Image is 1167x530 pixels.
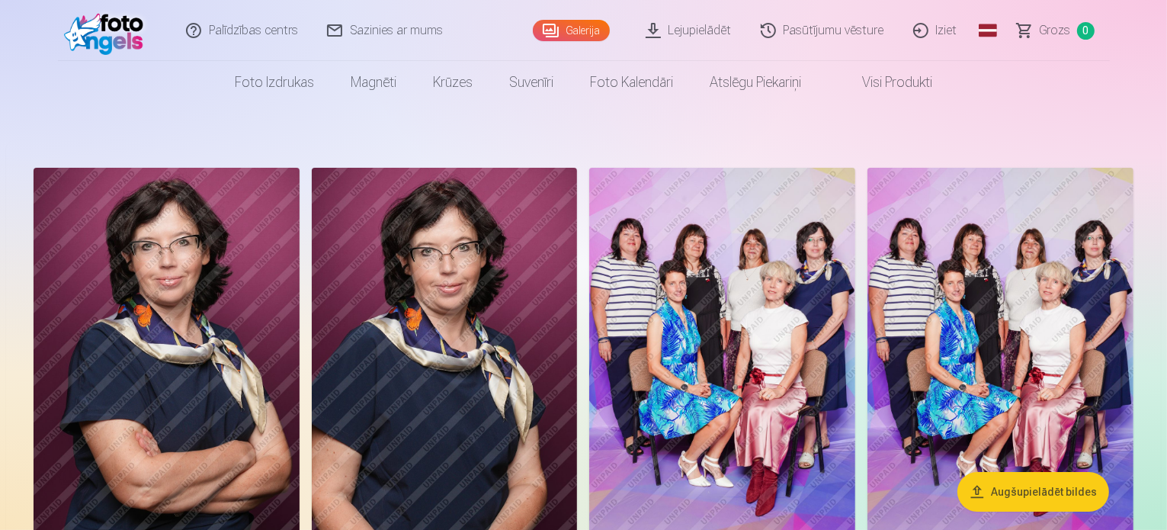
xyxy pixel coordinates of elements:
button: Augšupielādēt bildes [957,472,1109,512]
a: Foto izdrukas [216,61,332,104]
a: Galerija [533,20,610,41]
a: Visi produkti [819,61,951,104]
a: Krūzes [415,61,491,104]
a: Magnēti [332,61,415,104]
span: Grozs [1040,21,1071,40]
a: Foto kalendāri [572,61,691,104]
a: Suvenīri [491,61,572,104]
a: Atslēgu piekariņi [691,61,819,104]
img: /fa1 [64,6,152,55]
span: 0 [1077,22,1095,40]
